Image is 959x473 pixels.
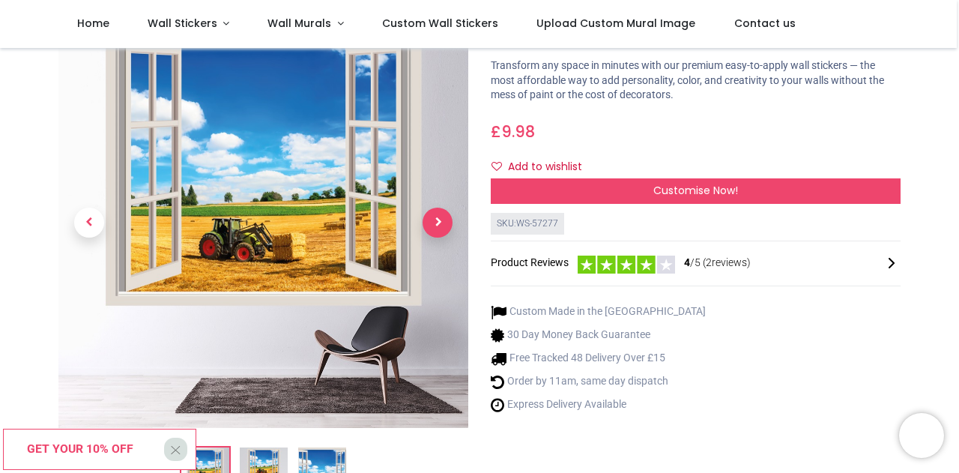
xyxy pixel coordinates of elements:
span: Next [423,208,453,238]
span: Upload Custom Mural Image [536,16,695,31]
li: Express Delivery Available [491,397,706,413]
span: Contact us [734,16,796,31]
span: Previous [74,208,104,238]
li: 30 Day Money Back Guarantee [491,328,706,343]
span: 9.98 [501,121,535,142]
div: Product Reviews [491,253,901,274]
div: SKU: WS-57277 [491,213,564,235]
span: Wall Stickers [148,16,217,31]
li: Order by 11am, same day dispatch [491,374,706,390]
i: Add to wishlist [491,161,502,172]
li: Free Tracked 48 Delivery Over £15 [491,351,706,367]
a: Previous [58,79,120,367]
iframe: Brevo live chat [899,413,944,458]
img: Tractor Farm 3D Window Wall Sticker [58,18,468,428]
span: 4 [684,256,690,268]
li: Custom Made in the [GEOGRAPHIC_DATA] [491,304,706,320]
span: £ [491,121,535,142]
span: Custom Wall Stickers [382,16,498,31]
button: Add to wishlistAdd to wishlist [491,154,595,180]
a: Next [407,79,468,367]
span: Customise Now! [653,183,738,198]
span: Home [77,16,109,31]
p: Transform any space in minutes with our premium easy-to-apply wall stickers — the most affordable... [491,58,901,103]
span: /5 ( 2 reviews) [684,256,751,271]
span: Wall Murals [267,16,331,31]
